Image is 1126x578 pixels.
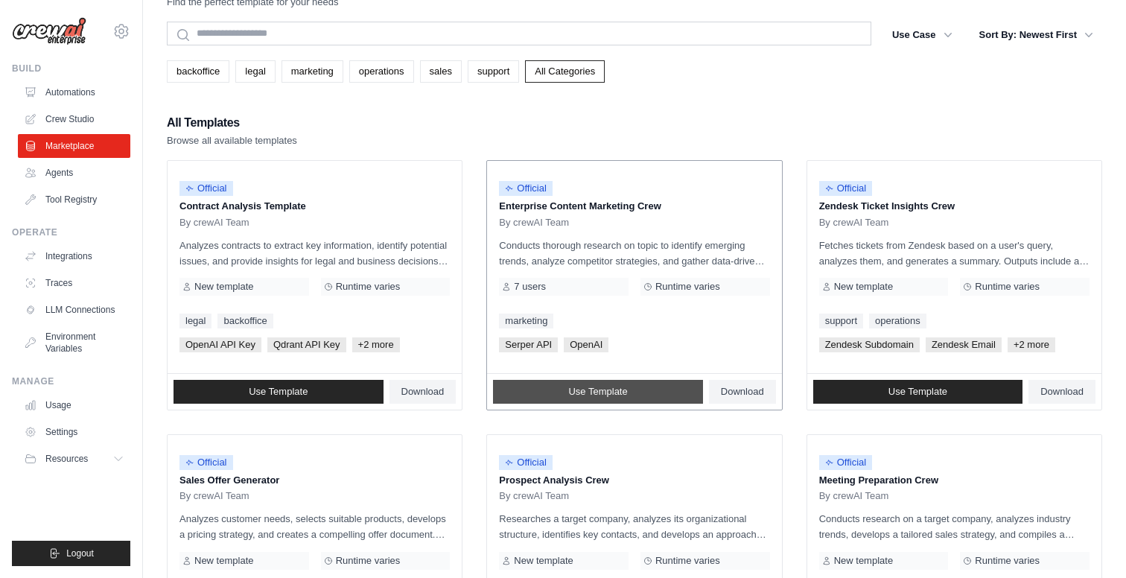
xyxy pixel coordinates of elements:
a: marketing [281,60,343,83]
span: By crewAI Team [499,490,569,502]
a: operations [869,314,926,328]
a: Marketplace [18,134,130,158]
span: 7 users [514,281,546,293]
span: New template [834,555,893,567]
span: By crewAI Team [179,490,249,502]
span: Resources [45,453,88,465]
a: Download [389,380,457,404]
span: Official [819,181,873,196]
span: New template [194,281,253,293]
span: Logout [66,547,94,559]
a: Usage [18,393,130,417]
span: OpenAI [564,337,608,352]
p: Meeting Preparation Crew [819,473,1090,488]
button: Logout [12,541,130,566]
span: Official [499,455,553,470]
div: Operate [12,226,130,238]
span: +2 more [1008,337,1055,352]
p: Conducts thorough research on topic to identify emerging trends, analyze competitor strategies, a... [499,238,769,269]
span: By crewAI Team [499,217,569,229]
span: OpenAI API Key [179,337,261,352]
span: New template [194,555,253,567]
span: Official [179,181,233,196]
a: Agents [18,161,130,185]
a: Download [1028,380,1095,404]
span: Runtime varies [975,281,1040,293]
span: Serper API [499,337,558,352]
div: Build [12,63,130,74]
p: Sales Offer Generator [179,473,450,488]
a: LLM Connections [18,298,130,322]
a: Download [709,380,776,404]
a: Use Template [813,380,1023,404]
p: Researches a target company, analyzes its organizational structure, identifies key contacts, and ... [499,511,769,542]
span: Runtime varies [336,555,401,567]
p: Browse all available templates [167,133,297,148]
p: Zendesk Ticket Insights Crew [819,199,1090,214]
a: support [819,314,863,328]
button: Sort By: Newest First [970,22,1102,48]
span: By crewAI Team [819,217,889,229]
span: Official [819,455,873,470]
span: +2 more [352,337,400,352]
p: Prospect Analysis Crew [499,473,769,488]
span: Use Template [249,386,308,398]
a: marketing [499,314,553,328]
a: Automations [18,80,130,104]
p: Fetches tickets from Zendesk based on a user's query, analyzes them, and generates a summary. Out... [819,238,1090,269]
button: Use Case [883,22,961,48]
span: Use Template [568,386,627,398]
a: legal [235,60,275,83]
img: Logo [12,17,86,45]
a: operations [349,60,414,83]
a: Environment Variables [18,325,130,361]
span: By crewAI Team [819,490,889,502]
p: Enterprise Content Marketing Crew [499,199,769,214]
span: Runtime varies [336,281,401,293]
span: Qdrant API Key [267,337,346,352]
span: New template [514,555,573,567]
span: Use Template [888,386,947,398]
span: Download [721,386,764,398]
span: New template [834,281,893,293]
a: Integrations [18,244,130,268]
a: Tool Registry [18,188,130,212]
span: Official [179,455,233,470]
a: support [468,60,519,83]
a: Traces [18,271,130,295]
a: legal [179,314,211,328]
h2: All Templates [167,112,297,133]
span: Official [499,181,553,196]
a: Crew Studio [18,107,130,131]
span: Zendesk Subdomain [819,337,920,352]
span: Runtime varies [655,555,720,567]
a: All Categories [525,60,605,83]
span: Download [401,386,445,398]
span: By crewAI Team [179,217,249,229]
p: Analyzes contracts to extract key information, identify potential issues, and provide insights fo... [179,238,450,269]
p: Conducts research on a target company, analyzes industry trends, develops a tailored sales strate... [819,511,1090,542]
span: Runtime varies [975,555,1040,567]
button: Resources [18,447,130,471]
a: backoffice [167,60,229,83]
div: Manage [12,375,130,387]
a: sales [420,60,462,83]
span: Runtime varies [655,281,720,293]
a: Use Template [174,380,384,404]
a: Use Template [493,380,703,404]
p: Contract Analysis Template [179,199,450,214]
p: Analyzes customer needs, selects suitable products, develops a pricing strategy, and creates a co... [179,511,450,542]
span: Download [1040,386,1084,398]
a: backoffice [217,314,273,328]
span: Zendesk Email [926,337,1002,352]
a: Settings [18,420,130,444]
